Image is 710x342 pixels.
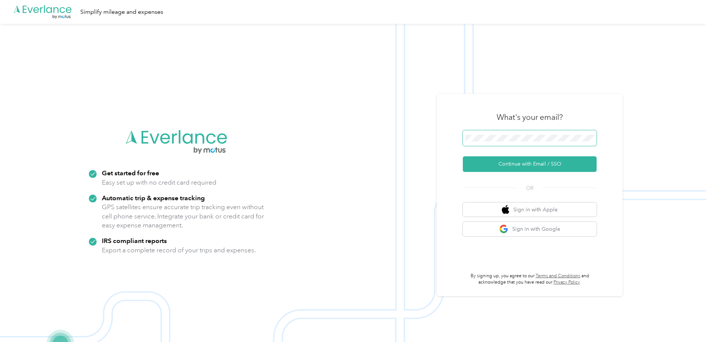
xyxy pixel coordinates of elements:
[102,246,256,255] p: Export a complete record of your trips and expenses.
[463,222,597,236] button: google logoSign in with Google
[102,169,159,177] strong: Get started for free
[463,273,597,286] p: By signing up, you agree to our and acknowledge that you have read our .
[499,224,509,234] img: google logo
[536,273,580,279] a: Terms and Conditions
[102,194,205,202] strong: Automatic trip & expense tracking
[102,202,264,230] p: GPS satellites ensure accurate trip tracking even without cell phone service. Integrate your bank...
[463,156,597,172] button: Continue with Email / SSO
[517,184,543,192] span: OR
[554,279,580,285] a: Privacy Policy
[102,237,167,244] strong: IRS compliant reports
[463,202,597,217] button: apple logoSign in with Apple
[102,178,216,187] p: Easy set up with no credit card required
[502,205,509,214] img: apple logo
[80,7,163,17] div: Simplify mileage and expenses
[497,112,563,122] h3: What's your email?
